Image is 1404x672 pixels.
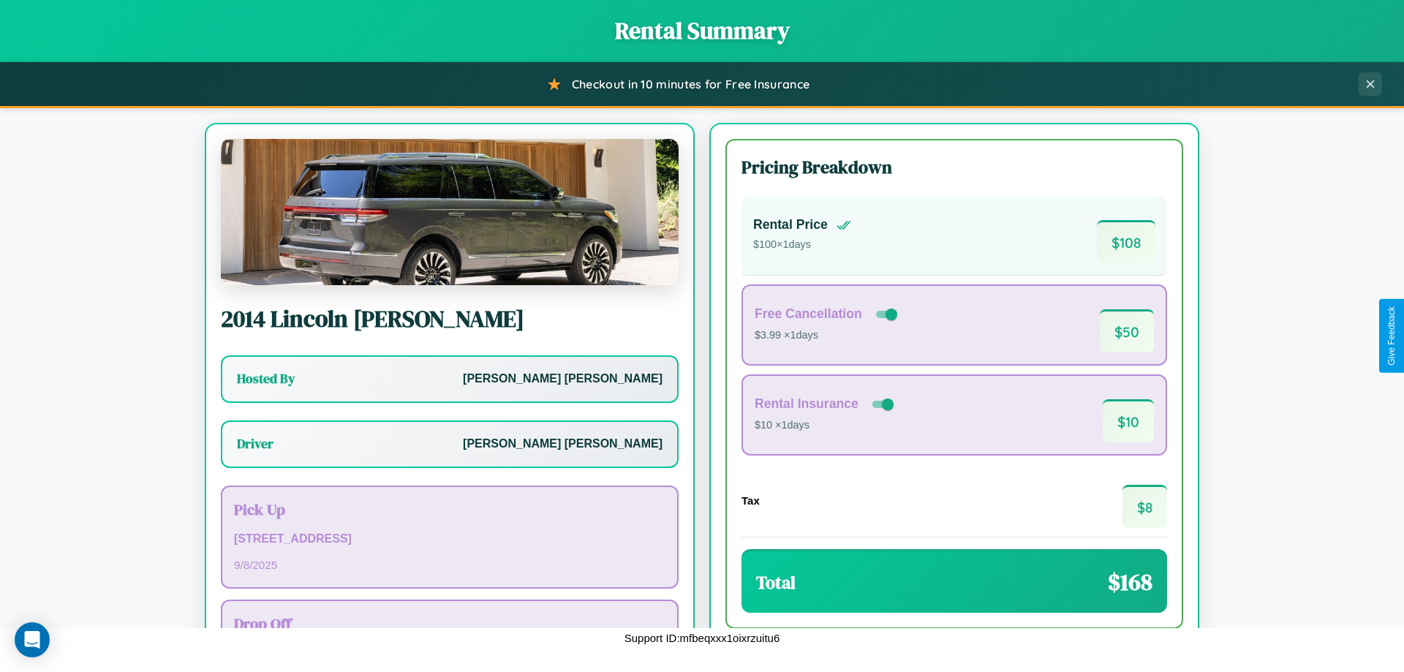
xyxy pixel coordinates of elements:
h4: Free Cancellation [755,306,862,322]
span: Checkout in 10 minutes for Free Insurance [572,77,809,91]
h4: Tax [741,494,760,507]
h1: Rental Summary [15,15,1389,47]
p: [PERSON_NAME] [PERSON_NAME] [463,434,663,455]
h3: Hosted By [237,370,295,388]
span: $ 8 [1122,485,1167,528]
div: Open Intercom Messenger [15,622,50,657]
h3: Drop Off [234,613,665,634]
h3: Pick Up [234,499,665,520]
span: $ 108 [1097,220,1155,263]
p: [STREET_ADDRESS] [234,529,665,550]
h2: 2014 Lincoln [PERSON_NAME] [221,303,679,335]
p: 9 / 8 / 2025 [234,555,665,575]
span: $ 50 [1100,309,1154,352]
p: Support ID: mfbeqxxx1oixrzuitu6 [624,628,780,648]
p: $3.99 × 1 days [755,326,900,345]
p: $ 100 × 1 days [753,235,851,254]
h3: Pricing Breakdown [741,155,1167,179]
span: $ 168 [1108,566,1152,598]
span: $ 10 [1103,399,1154,442]
h4: Rental Price [753,217,828,233]
h3: Driver [237,435,273,453]
p: $10 × 1 days [755,416,897,435]
div: Give Feedback [1386,306,1397,366]
h3: Total [756,570,796,594]
p: [PERSON_NAME] [PERSON_NAME] [463,369,663,390]
h4: Rental Insurance [755,396,858,412]
img: Lincoln Blackwood [221,139,679,285]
